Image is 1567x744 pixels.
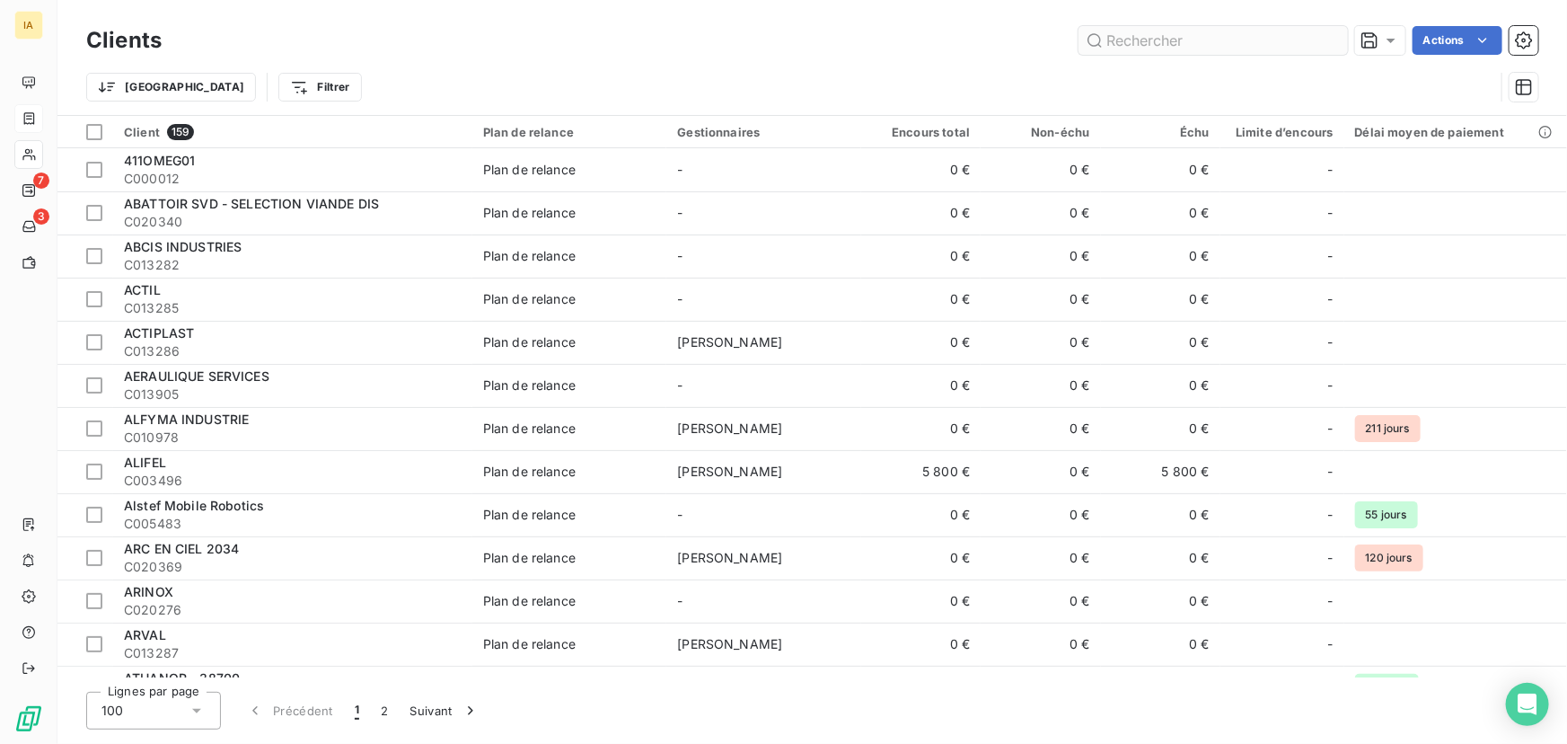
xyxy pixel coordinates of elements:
[124,299,462,317] span: C013285
[1355,415,1421,442] span: 211 jours
[33,208,49,225] span: 3
[14,11,43,40] div: IA
[124,455,166,470] span: ALIFEL
[124,584,173,599] span: ARINOX
[124,213,462,231] span: C020340
[124,239,242,254] span: ABCIS INDUSTRIES
[1231,125,1334,139] div: Limite d’encours
[1327,506,1333,524] span: -
[124,429,462,447] span: C010978
[483,290,576,308] div: Plan de relance
[677,334,782,350] span: [PERSON_NAME]
[981,235,1100,278] td: 0 €
[400,692,490,730] button: Suivant
[483,333,576,351] div: Plan de relance
[861,450,981,493] td: 5 800 €
[124,385,462,403] span: C013905
[1101,235,1220,278] td: 0 €
[124,601,462,619] span: C020276
[1101,364,1220,407] td: 0 €
[677,205,682,220] span: -
[124,325,194,341] span: ACTIPLAST
[1112,125,1210,139] div: Échu
[124,515,462,533] span: C005483
[14,704,43,733] img: Logo LeanPay
[861,623,981,666] td: 0 €
[483,247,576,265] div: Plan de relance
[1355,545,1423,571] span: 120 jours
[1327,463,1333,481] span: -
[355,702,359,720] span: 1
[1101,450,1220,493] td: 5 800 €
[1327,549,1333,567] span: -
[1101,536,1220,580] td: 0 €
[124,282,161,297] span: ACTIL
[101,702,123,720] span: 100
[861,536,981,580] td: 0 €
[981,191,1100,235] td: 0 €
[1101,321,1220,364] td: 0 €
[124,627,166,642] span: ARVAL
[1101,407,1220,450] td: 0 €
[124,541,239,556] span: ARC EN CIEL 2034
[677,421,782,436] span: [PERSON_NAME]
[861,321,981,364] td: 0 €
[483,420,576,438] div: Plan de relance
[124,256,462,274] span: C013282
[124,670,240,686] span: ATHANOR - 38700
[677,550,782,565] span: [PERSON_NAME]
[981,321,1100,364] td: 0 €
[1101,580,1220,623] td: 0 €
[981,536,1100,580] td: 0 €
[1327,592,1333,610] span: -
[483,506,576,524] div: Plan de relance
[1506,683,1549,726] div: Open Intercom Messenger
[981,278,1100,321] td: 0 €
[344,692,370,730] button: 1
[124,412,249,427] span: ALFYMA INDUSTRIE
[981,580,1100,623] td: 0 €
[1078,26,1348,55] input: Rechercher
[677,507,682,522] span: -
[861,407,981,450] td: 0 €
[124,170,462,188] span: C000012
[677,162,682,177] span: -
[677,125,850,139] div: Gestionnaires
[124,558,462,576] span: C020369
[235,692,344,730] button: Précédent
[861,666,981,709] td: 0 €
[1101,278,1220,321] td: 0 €
[677,291,682,306] span: -
[861,191,981,235] td: 0 €
[483,635,576,653] div: Plan de relance
[483,592,576,610] div: Plan de relance
[124,125,160,139] span: Client
[861,580,981,623] td: 0 €
[483,125,656,139] div: Plan de relance
[124,196,379,211] span: ABATTOIR SVD - SELECTION VIANDE DIS
[981,493,1100,536] td: 0 €
[483,549,576,567] div: Plan de relance
[1101,191,1220,235] td: 0 €
[981,148,1100,191] td: 0 €
[981,364,1100,407] td: 0 €
[1355,674,1419,701] span: 35 jours
[677,377,682,393] span: -
[124,498,264,513] span: Alstef Mobile Robotics
[861,364,981,407] td: 0 €
[981,666,1100,709] td: 0 €
[1355,501,1418,528] span: 55 jours
[861,278,981,321] td: 0 €
[677,464,782,479] span: [PERSON_NAME]
[278,73,361,102] button: Filtrer
[1327,420,1333,438] span: -
[483,161,576,179] div: Plan de relance
[677,636,782,651] span: [PERSON_NAME]
[1101,493,1220,536] td: 0 €
[677,593,682,608] span: -
[677,248,682,263] span: -
[861,148,981,191] td: 0 €
[981,407,1100,450] td: 0 €
[124,368,269,384] span: AERAULIQUE SERVICES
[981,450,1100,493] td: 0 €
